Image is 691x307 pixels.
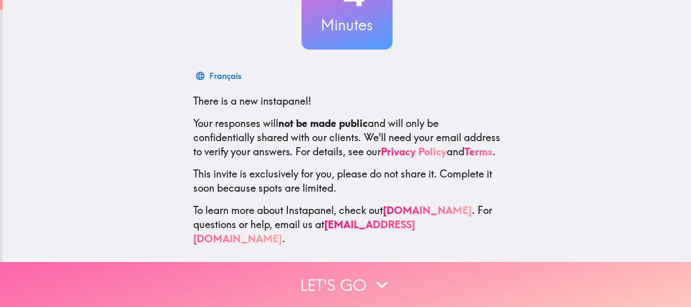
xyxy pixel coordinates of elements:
[301,14,393,35] h3: Minutes
[193,95,311,107] span: There is a new instapanel!
[193,167,501,195] p: This invite is exclusively for you, please do not share it. Complete it soon because spots are li...
[383,204,472,216] a: [DOMAIN_NAME]
[193,116,501,159] p: Your responses will and will only be confidentially shared with our clients. We'll need your emai...
[193,203,501,246] p: To learn more about Instapanel, check out . For questions or help, email us at .
[464,145,493,158] a: Terms
[193,218,415,245] a: [EMAIL_ADDRESS][DOMAIN_NAME]
[209,69,241,83] div: Français
[193,66,245,86] button: Français
[381,145,447,158] a: Privacy Policy
[278,117,368,129] b: not be made public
